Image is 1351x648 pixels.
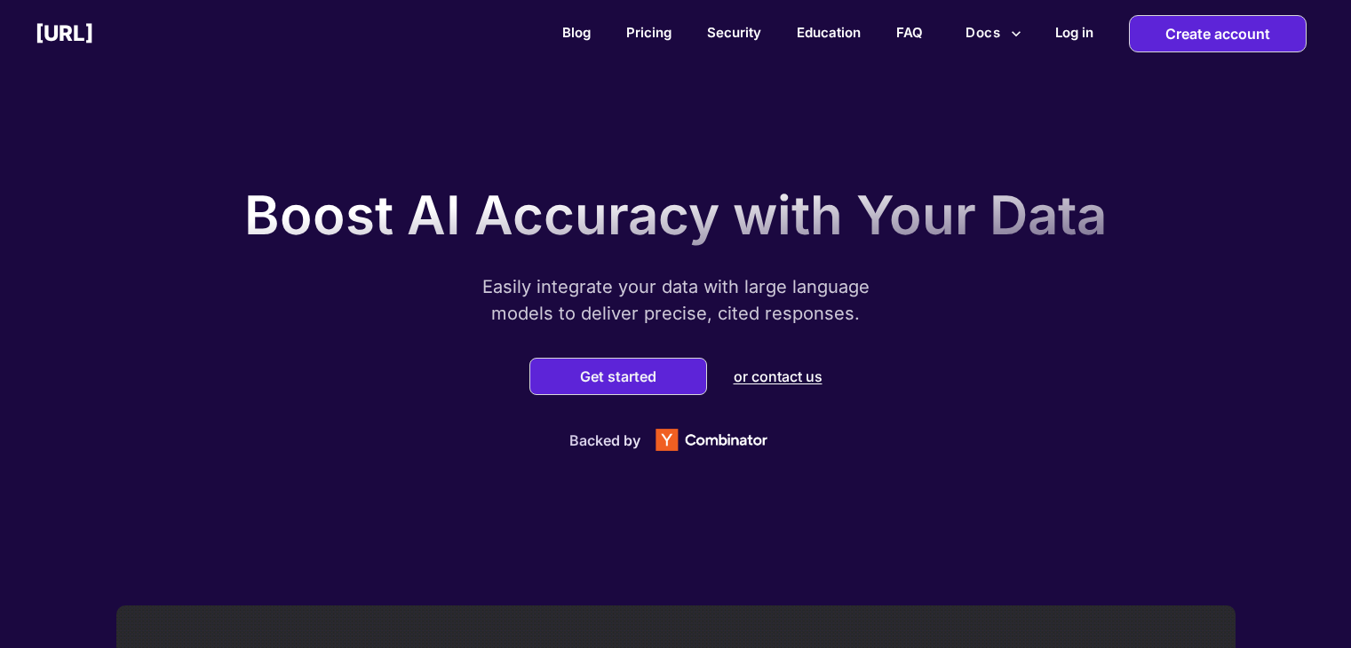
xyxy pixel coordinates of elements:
img: Y Combinator logo [640,419,783,462]
a: FAQ [896,24,923,41]
p: Create account [1165,16,1270,51]
a: Education [797,24,861,41]
a: Security [707,24,761,41]
h2: [URL] [36,20,93,46]
p: Backed by [569,431,640,449]
a: Pricing [626,24,672,41]
h2: Log in [1055,24,1093,41]
button: more [958,16,1029,50]
p: Boost AI Accuracy with Your Data [244,183,1107,247]
button: Get started [575,367,662,385]
a: Blog [562,24,591,41]
p: Easily integrate your data with large language models to deliver precise, cited responses. [454,273,898,327]
p: or contact us [734,367,823,385]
